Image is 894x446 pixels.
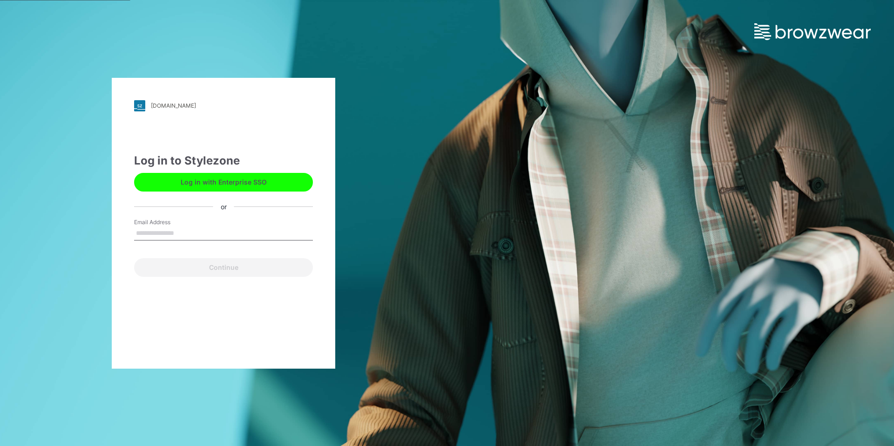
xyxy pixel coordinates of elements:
[134,173,313,192] button: Log in with Enterprise SSO
[134,100,145,111] img: stylezone-logo.562084cfcfab977791bfbf7441f1a819.svg
[213,202,234,212] div: or
[754,23,871,40] img: browzwear-logo.e42bd6dac1945053ebaf764b6aa21510.svg
[134,218,199,226] label: Email Address
[134,100,313,111] a: [DOMAIN_NAME]
[134,152,313,169] div: Log in to Stylezone
[151,102,196,109] div: [DOMAIN_NAME]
